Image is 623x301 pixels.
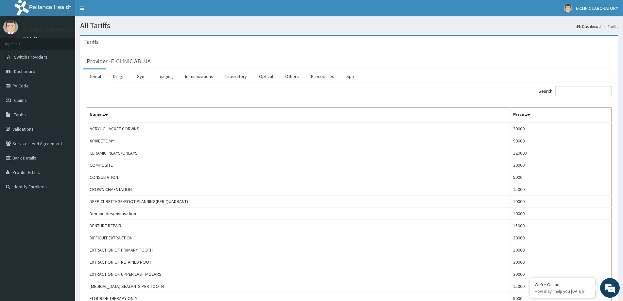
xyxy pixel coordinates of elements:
a: Dental [83,69,106,83]
td: [MEDICAL_DATA] SEALANTS PER TOOTH [87,280,511,292]
td: 15000 [510,220,611,232]
a: Dashboard [577,24,601,29]
td: 10000 [510,196,611,208]
a: Others [280,69,304,83]
div: We're Online! [535,282,590,288]
th: Price [510,108,611,123]
td: 30000 [510,232,611,244]
td: 15000 [510,280,611,292]
td: 10000 [510,208,611,220]
td: CROWN CEMENTATION [87,183,511,196]
td: DIFFICULT EXTRACTION [87,232,511,244]
a: Imaging [152,69,178,83]
a: Gym [131,69,151,83]
td: 30000 [510,122,611,135]
td: CERAMIC INLAYS/ONLAYS [87,147,511,159]
span: Switch Providers [14,54,47,60]
td: 10000 [510,244,611,256]
td: 30000 [510,268,611,280]
a: Drugs [108,69,130,83]
td: Dentine desensitisation [87,208,511,220]
a: Laboratory [220,69,252,83]
img: User Image [3,20,18,34]
td: EXTRACTION OF RETAINED ROOT [87,256,511,268]
a: Spa [341,69,359,83]
td: 30000 [510,256,611,268]
p: How may I help you today? [535,289,590,294]
li: Tariffs [601,24,618,29]
label: Search: [539,86,612,96]
span: Tariffs [14,112,26,118]
td: EXTRACTION OF UPPER LAST MOLARS [87,268,511,280]
a: Immunizations [180,69,218,83]
td: 90000 [510,135,611,147]
h3: Provider - E-CLINIC ABUJA [87,58,151,64]
a: Procedures [306,69,339,83]
td: CONSULTATION [87,171,511,183]
span: Dashboard [14,68,35,74]
a: Online [23,36,39,40]
img: User Image [564,4,572,12]
td: COMPOSITE [87,159,511,171]
td: 120000 [510,147,611,159]
td: 30000 [510,159,611,171]
input: Search: [555,86,612,96]
td: DENTURE REPAIR [87,220,511,232]
h3: Tariffs [83,39,99,45]
span: E-CLINIC LABORATORY [576,5,618,11]
td: APIXECTOMY [87,135,511,147]
td: 15000 [510,183,611,196]
td: EXTRACTION OF PRIMARY TOOTH [87,244,511,256]
td: 5000 [510,171,611,183]
span: Claims [14,97,27,103]
td: DEEP CURETTAGE/ROOT PLANNING(PER QUADRANT) [87,196,511,208]
p: E-CLINIC LABORATORY [23,27,79,32]
th: Name [87,108,511,123]
a: Optical [254,69,278,83]
td: ACRYLIC JACKET CORWNS [87,122,511,135]
h1: All Tariffs [80,21,618,30]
